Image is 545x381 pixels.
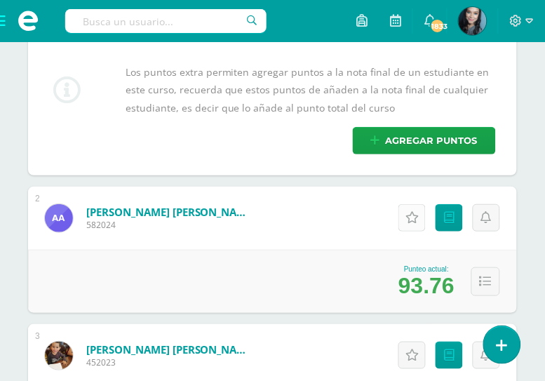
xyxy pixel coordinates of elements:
[386,128,478,154] span: Agregar puntos
[86,342,255,356] a: [PERSON_NAME] [PERSON_NAME]
[430,18,445,34] span: 1833
[65,9,267,33] input: Busca un usuario...
[45,204,73,232] img: c33e6c9d0d88b314531e537dbc66ac68.png
[353,127,496,154] a: Agregar puntos
[86,205,255,219] a: [PERSON_NAME] [PERSON_NAME]
[459,7,487,35] img: 775886bf149f59632f5d85e739ecf2a2.png
[86,356,255,368] span: 452023
[120,63,502,116] div: Los puntos extra permiten agregar puntos a la nota final de un estudiante en este curso, recuerda...
[398,265,455,273] div: Punteo actual:
[35,331,40,341] div: 3
[398,273,455,299] div: 93.76
[35,194,40,203] div: 2
[45,342,73,370] img: 0bb006b66c14d089c2d0194b9217d333.png
[86,219,255,231] span: 582024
